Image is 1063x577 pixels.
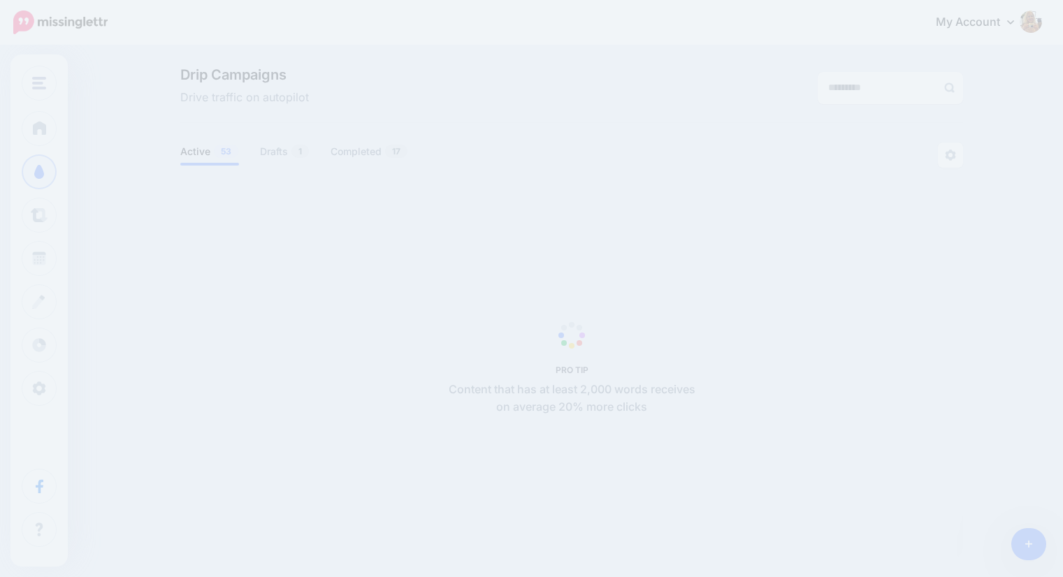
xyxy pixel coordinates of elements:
[331,143,408,160] a: Completed17
[922,6,1042,40] a: My Account
[260,143,310,160] a: Drafts1
[441,365,703,375] h5: PRO TIP
[180,89,309,107] span: Drive traffic on autopilot
[944,82,955,93] img: search-grey-6.png
[441,381,703,417] p: Content that has at least 2,000 words receives on average 20% more clicks
[214,145,238,158] span: 53
[32,77,46,89] img: menu.png
[291,145,309,158] span: 1
[385,145,407,158] span: 17
[13,10,108,34] img: Missinglettr
[180,68,309,82] span: Drip Campaigns
[180,143,239,160] a: Active53
[945,149,956,161] img: settings-grey.png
